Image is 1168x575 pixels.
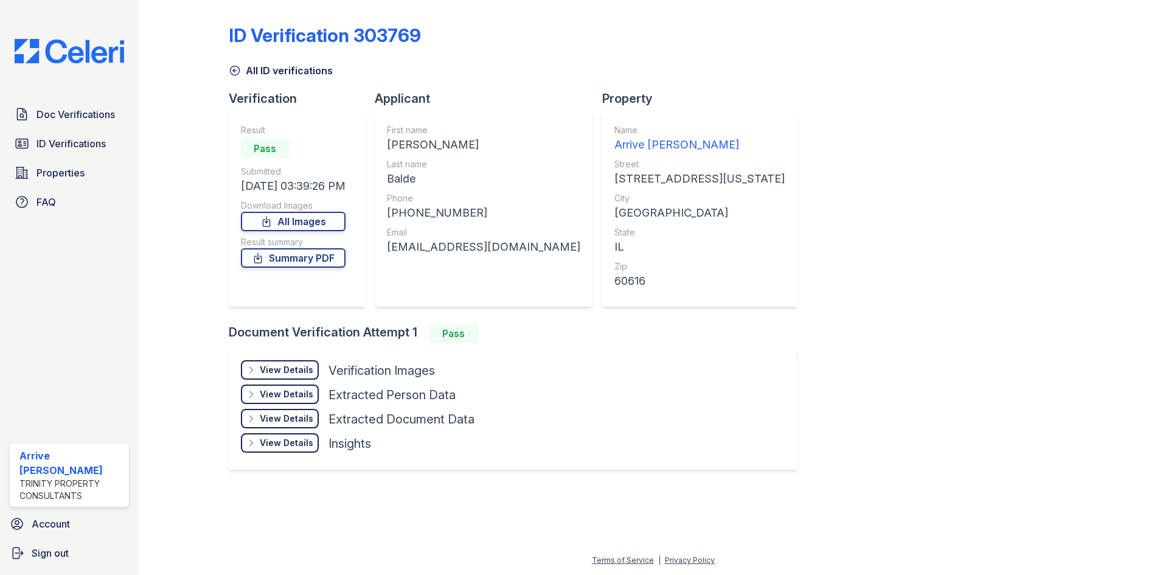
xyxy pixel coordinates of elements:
[32,517,70,531] span: Account
[19,478,124,502] div: Trinity Property Consultants
[328,362,435,379] div: Verification Images
[19,448,124,478] div: Arrive [PERSON_NAME]
[387,158,580,170] div: Last name
[387,136,580,153] div: [PERSON_NAME]
[614,260,785,273] div: Zip
[36,107,115,122] span: Doc Verifications
[260,388,313,400] div: View Details
[387,239,580,256] div: [EMAIL_ADDRESS][DOMAIN_NAME]
[5,39,134,63] img: CE_Logo_Blue-a8612792a0a2168367f1c8372b55b34899dd931a85d93a1a3d3e32e68fde9ad4.png
[229,24,421,46] div: ID Verification 303769
[10,131,129,156] a: ID Verifications
[229,324,807,343] div: Document Verification Attempt 1
[36,136,106,151] span: ID Verifications
[665,556,715,565] a: Privacy Policy
[32,546,69,560] span: Sign out
[5,541,134,565] a: Sign out
[328,411,474,428] div: Extracted Document Data
[614,124,785,136] div: Name
[10,102,129,127] a: Doc Verifications
[387,170,580,187] div: Balde
[241,200,346,212] div: Download Images
[614,158,785,170] div: Street
[614,136,785,153] div: Arrive [PERSON_NAME]
[241,178,346,195] div: [DATE] 03:39:26 PM
[614,124,785,153] a: Name Arrive [PERSON_NAME]
[5,512,134,536] a: Account
[328,386,456,403] div: Extracted Person Data
[241,236,346,248] div: Result summary
[10,161,129,185] a: Properties
[328,435,371,452] div: Insights
[614,239,785,256] div: IL
[658,556,661,565] div: |
[614,204,785,221] div: [GEOGRAPHIC_DATA]
[241,248,346,268] a: Summary PDF
[260,364,313,376] div: View Details
[429,324,478,343] div: Pass
[614,192,785,204] div: City
[387,226,580,239] div: Email
[602,90,807,107] div: Property
[241,166,346,178] div: Submitted
[36,166,85,180] span: Properties
[241,124,346,136] div: Result
[36,195,56,209] span: FAQ
[229,90,375,107] div: Verification
[614,170,785,187] div: [STREET_ADDRESS][US_STATE]
[241,139,290,158] div: Pass
[387,192,580,204] div: Phone
[614,226,785,239] div: State
[10,190,129,214] a: FAQ
[614,273,785,290] div: 60616
[260,437,313,449] div: View Details
[260,413,313,425] div: View Details
[241,212,346,231] a: All Images
[229,63,333,78] a: All ID verifications
[375,90,602,107] div: Applicant
[592,556,654,565] a: Terms of Service
[387,124,580,136] div: First name
[387,204,580,221] div: [PHONE_NUMBER]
